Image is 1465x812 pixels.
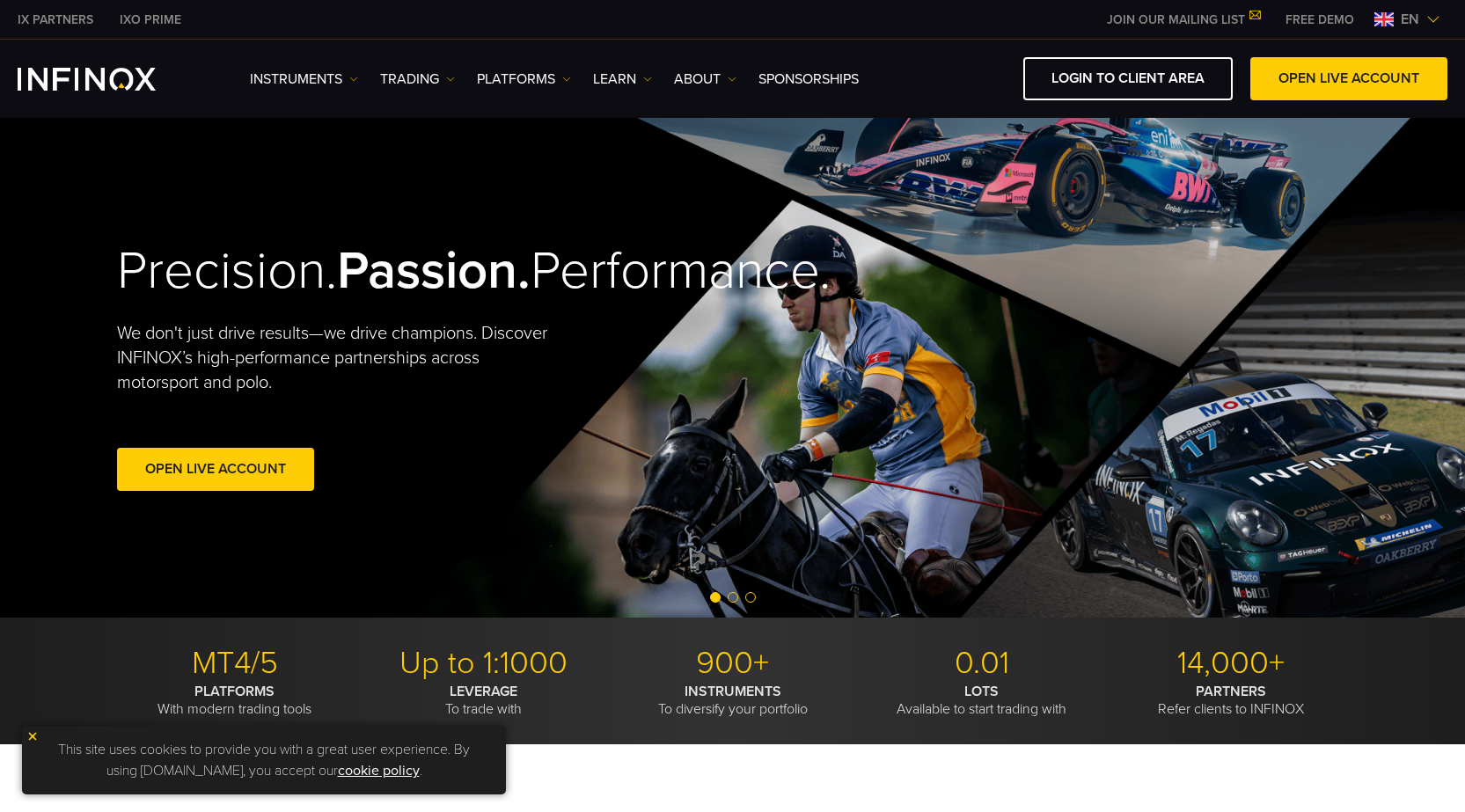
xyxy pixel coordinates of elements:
p: 0.01 [864,644,1100,683]
h2: Precision. Performance. [117,239,671,304]
strong: LOTS [964,683,999,700]
p: This site uses cookies to provide you with a great user experience. By using [DOMAIN_NAME], you a... [31,735,497,786]
a: INFINOX MENU [1272,11,1367,29]
a: ABOUT [674,69,736,90]
span: en [1394,9,1426,30]
p: 14,000+ [1113,644,1349,683]
a: INFINOX [4,11,106,29]
strong: PARTNERS [1196,683,1266,700]
p: 900+ [615,644,851,683]
a: INFINOX Logo [18,68,197,91]
p: Available to start trading with [864,683,1100,718]
strong: LEVERAGE [450,683,517,700]
span: Go to slide 2 [728,592,738,603]
a: Learn [593,69,652,90]
strong: PLATFORMS [194,683,275,700]
a: SPONSORSHIPS [758,69,859,90]
p: Refer clients to INFINOX [1113,683,1349,718]
a: TRADING [380,69,455,90]
span: Go to slide 3 [745,592,756,603]
p: With modern trading tools [117,683,353,718]
a: LOGIN TO CLIENT AREA [1023,57,1233,100]
a: OPEN LIVE ACCOUNT [1250,57,1447,100]
a: JOIN OUR MAILING LIST [1094,12,1272,27]
p: MT4/5 [117,644,353,683]
a: PLATFORMS [477,69,571,90]
a: Instruments [250,69,358,90]
a: cookie policy [338,762,420,779]
p: We don't just drive results—we drive champions. Discover INFINOX’s high-performance partnerships ... [117,321,560,395]
p: To diversify your portfolio [615,683,851,718]
a: INFINOX [106,11,194,29]
p: Up to 1:1000 [366,644,602,683]
a: Open Live Account [117,448,314,491]
strong: Passion. [337,239,531,303]
span: Go to slide 1 [710,592,721,603]
strong: INSTRUMENTS [685,683,781,700]
p: To trade with [366,683,602,718]
img: yellow close icon [26,730,39,743]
